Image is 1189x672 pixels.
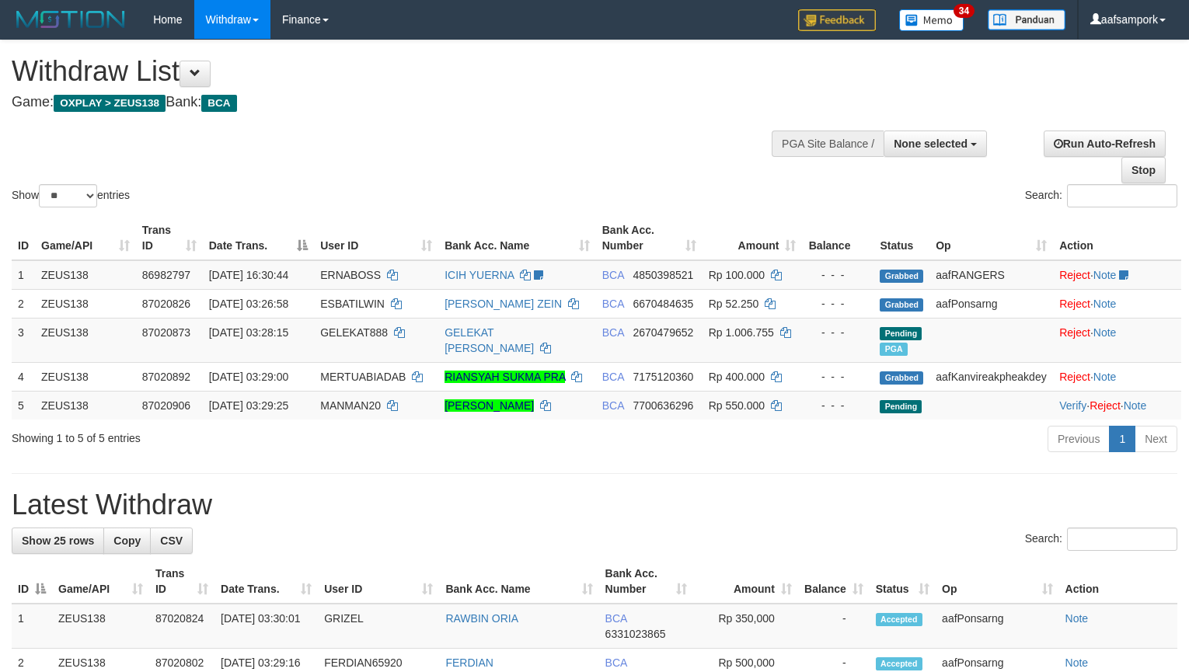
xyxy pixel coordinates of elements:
h1: Latest Withdraw [12,489,1177,521]
th: ID [12,216,35,260]
span: BCA [201,95,236,112]
a: Reject [1090,399,1121,412]
th: Action [1053,216,1181,260]
input: Search: [1067,528,1177,551]
a: Reject [1059,298,1090,310]
td: · [1053,318,1181,362]
h1: Withdraw List [12,56,777,87]
th: Bank Acc. Number: activate to sort column ascending [596,216,703,260]
td: · [1053,362,1181,391]
label: Search: [1025,184,1177,207]
th: Op: activate to sort column ascending [929,216,1053,260]
span: ERNABOSS [320,269,381,281]
span: Marked by aafanarl [880,343,907,356]
span: Pending [880,327,922,340]
th: Trans ID: activate to sort column ascending [149,559,214,604]
span: Rp 100.000 [709,269,765,281]
td: ZEUS138 [35,289,136,318]
th: Date Trans.: activate to sort column descending [203,216,314,260]
span: None selected [894,138,968,150]
a: Note [1065,612,1089,625]
div: - - - [808,369,867,385]
span: GELEKAT888 [320,326,388,339]
a: Note [1124,399,1147,412]
span: Copy 7700636296 to clipboard [633,399,693,412]
div: - - - [808,325,867,340]
td: 5 [12,391,35,420]
th: Bank Acc. Number: activate to sort column ascending [599,559,693,604]
span: Show 25 rows [22,534,94,547]
th: ID: activate to sort column descending [12,559,52,604]
span: BCA [602,371,624,383]
img: MOTION_logo.png [12,8,130,31]
a: Show 25 rows [12,528,104,554]
td: 3 [12,318,35,362]
span: [DATE] 03:26:58 [209,298,288,310]
td: 87020824 [149,604,214,649]
td: ZEUS138 [35,391,136,420]
input: Search: [1067,184,1177,207]
a: [PERSON_NAME] ZEIN [445,298,562,310]
span: Rp 400.000 [709,371,765,383]
th: Status [873,216,929,260]
select: Showentries [39,184,97,207]
a: Note [1065,656,1089,669]
span: BCA [602,298,624,310]
td: · · [1053,391,1181,420]
td: aafPonsarng [936,604,1058,649]
span: BCA [602,326,624,339]
a: Note [1093,371,1117,383]
span: [DATE] 16:30:44 [209,269,288,281]
td: 1 [12,260,35,290]
a: CSV [150,528,193,554]
th: Balance: activate to sort column ascending [798,559,870,604]
div: Showing 1 to 5 of 5 entries [12,424,484,446]
span: BCA [602,399,624,412]
a: Reject [1059,326,1090,339]
span: Accepted [876,613,922,626]
th: Bank Acc. Name: activate to sort column ascending [438,216,596,260]
a: Verify [1059,399,1086,412]
td: 1 [12,604,52,649]
a: Copy [103,528,151,554]
td: aafRANGERS [929,260,1053,290]
td: aafPonsarng [929,289,1053,318]
div: - - - [808,296,867,312]
td: Rp 350,000 [693,604,798,649]
span: BCA [602,269,624,281]
span: Copy 6670484635 to clipboard [633,298,693,310]
span: Copy 2670479652 to clipboard [633,326,693,339]
th: Amount: activate to sort column ascending [703,216,803,260]
a: RAWBIN ORIA [445,612,518,625]
span: Grabbed [880,371,923,385]
th: Game/API: activate to sort column ascending [52,559,149,604]
span: 87020892 [142,371,190,383]
th: Bank Acc. Name: activate to sort column ascending [439,559,598,604]
a: ICIH YUERNA [445,269,514,281]
span: 34 [954,4,975,18]
a: Run Auto-Refresh [1044,131,1166,157]
span: 87020906 [142,399,190,412]
span: MANMAN20 [320,399,381,412]
td: [DATE] 03:30:01 [214,604,318,649]
span: MERTUABIADAB [320,371,406,383]
td: ZEUS138 [52,604,149,649]
th: Date Trans.: activate to sort column ascending [214,559,318,604]
img: Feedback.jpg [798,9,876,31]
label: Show entries [12,184,130,207]
td: ZEUS138 [35,362,136,391]
a: Reject [1059,269,1090,281]
th: User ID: activate to sort column ascending [318,559,439,604]
th: Op: activate to sort column ascending [936,559,1058,604]
span: Copy [113,534,141,547]
a: Stop [1121,157,1166,183]
span: 87020826 [142,298,190,310]
th: Status: activate to sort column ascending [870,559,936,604]
a: 1 [1109,426,1135,452]
a: Next [1135,426,1177,452]
td: aafKanvireakpheakdey [929,362,1053,391]
img: Button%20Memo.svg [899,9,964,31]
a: FERDIAN [445,656,493,669]
a: Note [1093,326,1117,339]
img: panduan.png [988,9,1065,30]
